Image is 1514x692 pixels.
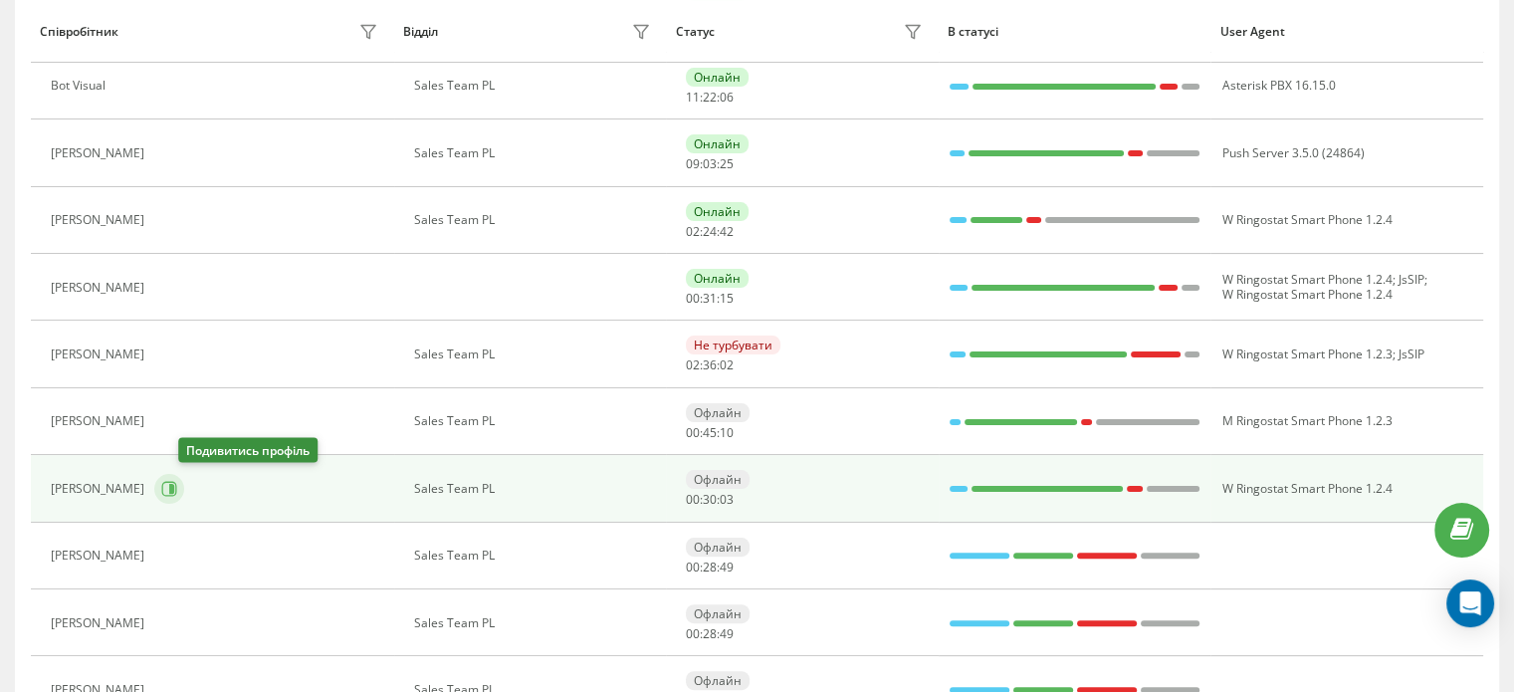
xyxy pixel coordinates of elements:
[720,424,734,441] span: 10
[686,561,734,575] div: : :
[686,290,700,307] span: 00
[51,146,149,160] div: [PERSON_NAME]
[686,202,749,221] div: Онлайн
[414,482,656,496] div: Sales Team PL
[1398,271,1423,288] span: JsSIP
[686,225,734,239] div: : :
[686,155,700,172] span: 09
[178,438,318,463] div: Подивитись профіль
[686,627,734,641] div: : :
[414,549,656,563] div: Sales Team PL
[720,491,734,508] span: 03
[686,604,750,623] div: Офлайн
[686,356,700,373] span: 02
[703,223,717,240] span: 24
[703,89,717,106] span: 22
[703,491,717,508] span: 30
[676,25,715,39] div: Статус
[686,134,749,153] div: Онлайн
[686,68,749,87] div: Онлайн
[720,559,734,576] span: 49
[414,146,656,160] div: Sales Team PL
[686,157,734,171] div: : :
[1221,286,1392,303] span: W Ringostat Smart Phone 1.2.4
[1221,412,1392,429] span: M Ringostat Smart Phone 1.2.3
[720,625,734,642] span: 49
[703,356,717,373] span: 36
[720,155,734,172] span: 25
[1221,346,1392,362] span: W Ringostat Smart Phone 1.2.3
[51,347,149,361] div: [PERSON_NAME]
[414,347,656,361] div: Sales Team PL
[720,356,734,373] span: 02
[51,414,149,428] div: [PERSON_NAME]
[1221,480,1392,497] span: W Ringostat Smart Phone 1.2.4
[686,91,734,105] div: : :
[414,213,656,227] div: Sales Team PL
[51,482,149,496] div: [PERSON_NAME]
[703,290,717,307] span: 31
[686,559,700,576] span: 00
[686,671,750,690] div: Офлайн
[403,25,438,39] div: Відділ
[686,292,734,306] div: : :
[1220,25,1474,39] div: User Agent
[703,424,717,441] span: 45
[51,79,110,93] div: Bot Visual
[686,470,750,489] div: Офлайн
[414,79,656,93] div: Sales Team PL
[1221,271,1392,288] span: W Ringostat Smart Phone 1.2.4
[703,559,717,576] span: 28
[686,491,700,508] span: 00
[51,281,149,295] div: [PERSON_NAME]
[51,549,149,563] div: [PERSON_NAME]
[686,269,749,288] div: Онлайн
[686,424,700,441] span: 00
[720,223,734,240] span: 42
[51,213,149,227] div: [PERSON_NAME]
[686,89,700,106] span: 11
[686,403,750,422] div: Офлайн
[686,223,700,240] span: 02
[720,290,734,307] span: 15
[1221,144,1364,161] span: Push Server 3.5.0 (24864)
[703,625,717,642] span: 28
[686,336,780,354] div: Не турбувати
[686,493,734,507] div: : :
[414,414,656,428] div: Sales Team PL
[1221,77,1335,94] span: Asterisk PBX 16.15.0
[51,616,149,630] div: [PERSON_NAME]
[703,155,717,172] span: 03
[948,25,1201,39] div: В статусі
[40,25,118,39] div: Співробітник
[686,358,734,372] div: : :
[686,426,734,440] div: : :
[720,89,734,106] span: 06
[414,616,656,630] div: Sales Team PL
[686,538,750,557] div: Офлайн
[686,625,700,642] span: 00
[1398,346,1423,362] span: JsSIP
[1446,579,1494,627] div: Open Intercom Messenger
[1221,211,1392,228] span: W Ringostat Smart Phone 1.2.4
